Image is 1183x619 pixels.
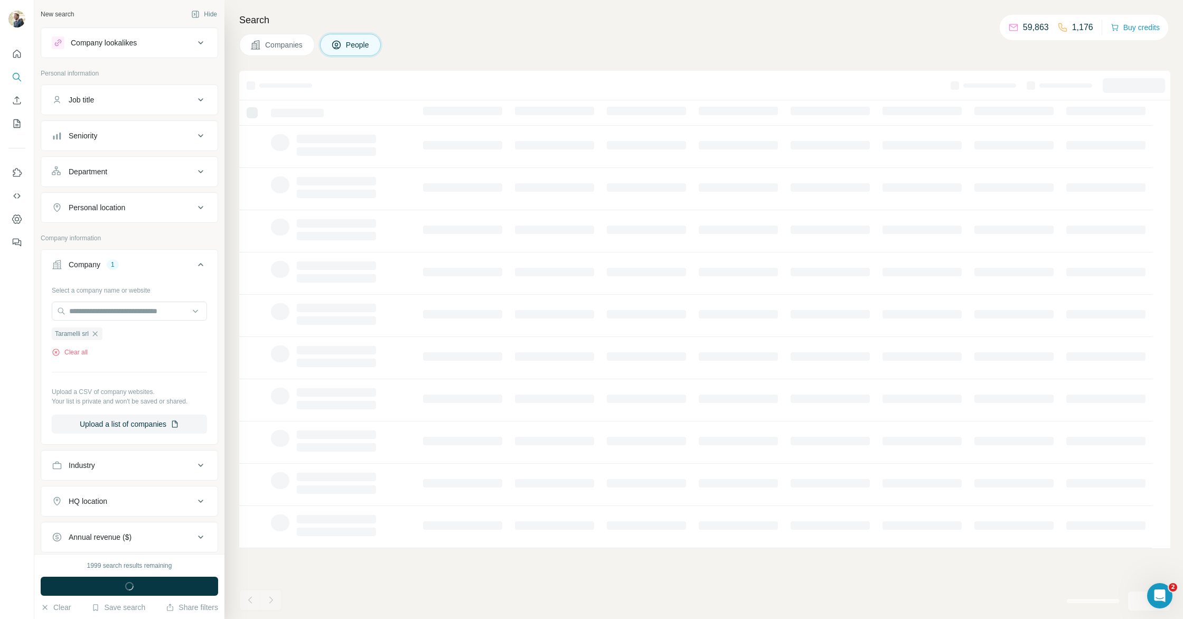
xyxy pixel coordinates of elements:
div: Annual revenue ($) [69,532,132,542]
img: Avatar [8,11,25,27]
button: Annual revenue ($) [41,524,218,550]
div: New search [41,10,74,19]
button: Company lookalikes [41,30,218,55]
button: HQ location [41,489,218,514]
p: Upload a CSV of company websites. [52,387,207,397]
div: Seniority [69,130,97,141]
span: 2 [1169,583,1177,592]
p: 1,176 [1072,21,1093,34]
button: Clear [41,602,71,613]
button: Job title [41,87,218,112]
button: Department [41,159,218,184]
button: Upload a list of companies [52,415,207,434]
button: Buy credits [1111,20,1160,35]
p: Your list is private and won't be saved or shared. [52,397,207,406]
div: 1999 search results remaining [87,561,172,570]
button: Share filters [166,602,218,613]
div: Personal location [69,202,125,213]
div: Industry [69,460,95,471]
button: Enrich CSV [8,91,25,110]
button: Industry [41,453,218,478]
button: My lists [8,114,25,133]
button: Use Surfe API [8,186,25,205]
span: Companies [265,40,304,50]
button: Personal location [41,195,218,220]
button: Quick start [8,44,25,63]
span: Taramelli srl [55,329,89,339]
button: Use Surfe on LinkedIn [8,163,25,182]
span: People [346,40,370,50]
div: Department [69,166,107,177]
button: Hide [184,6,224,22]
button: Feedback [8,233,25,252]
p: 59,863 [1023,21,1049,34]
button: Search [8,68,25,87]
div: Job title [69,95,94,105]
button: Seniority [41,123,218,148]
button: Clear all [52,348,88,357]
button: Save search [91,602,145,613]
div: Company [69,259,100,270]
div: Company lookalikes [71,37,137,48]
h4: Search [239,13,1170,27]
div: HQ location [69,496,107,507]
div: 1 [107,260,119,269]
p: Company information [41,233,218,243]
iframe: Intercom live chat [1147,583,1172,608]
div: Select a company name or website [52,282,207,295]
button: Dashboard [8,210,25,229]
p: Personal information [41,69,218,78]
button: Company1 [41,252,218,282]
